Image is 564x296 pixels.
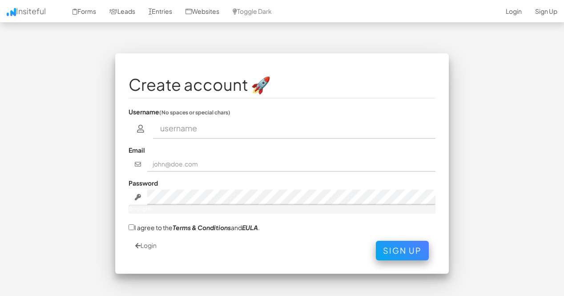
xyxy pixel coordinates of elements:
[153,118,436,139] input: username
[159,109,230,116] small: (No spaces or special chars)
[129,223,260,232] label: I agree to the and .
[173,223,231,231] a: Terms & Conditions
[129,224,134,230] input: I agree to theTerms & ConditionsandEULA.
[129,178,158,187] label: Password
[7,8,16,16] img: icon.png
[376,241,429,260] button: Sign Up
[129,76,435,93] h1: Create account 🚀
[242,223,258,231] a: EULA
[129,107,230,116] label: Username
[129,146,145,154] label: Email
[147,157,436,172] input: john@doe.com
[135,241,157,249] a: Login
